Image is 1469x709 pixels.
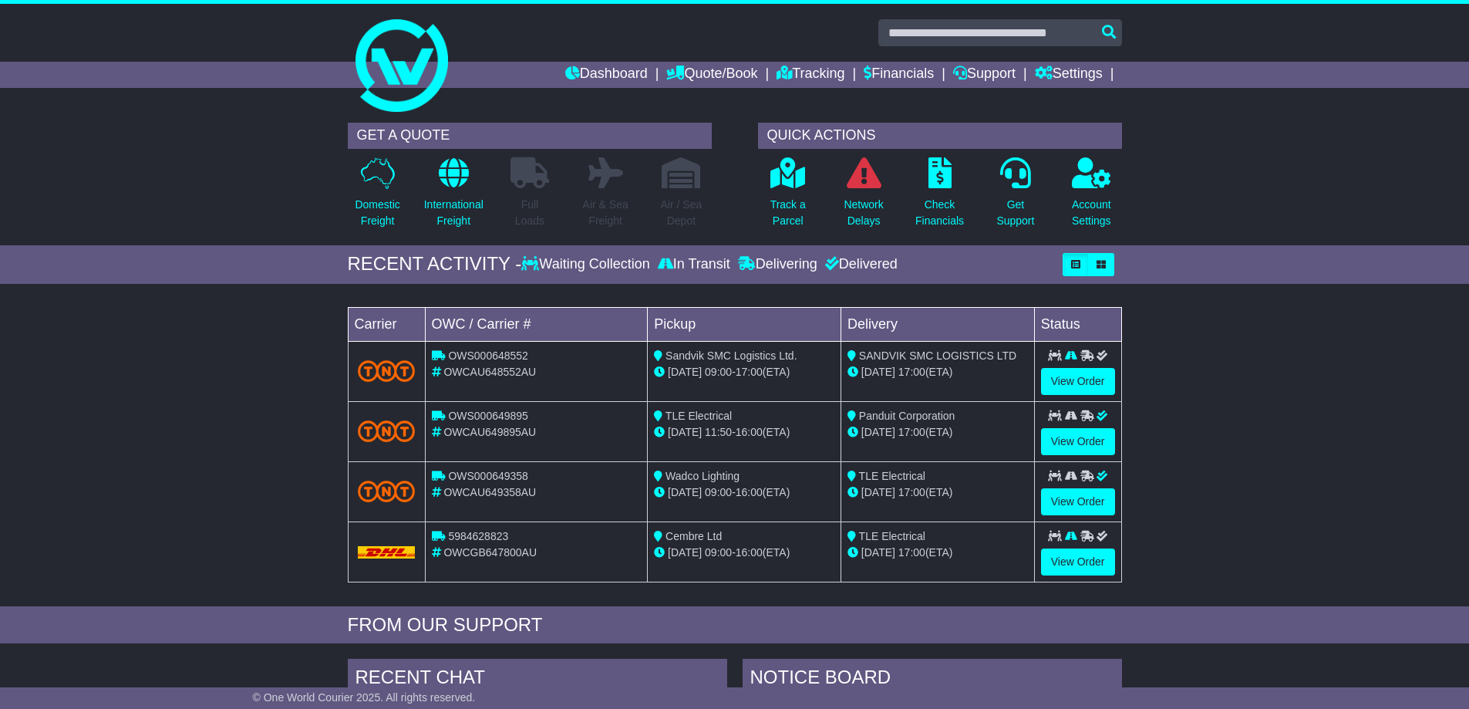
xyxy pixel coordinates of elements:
img: DHL.png [358,546,416,559]
span: OWS000649895 [448,410,528,422]
div: (ETA) [847,424,1028,441]
a: GetSupport [996,157,1035,238]
span: [DATE] [861,486,895,498]
span: [DATE] [861,546,895,559]
div: Delivering [734,256,821,273]
div: - (ETA) [654,424,834,441]
div: - (ETA) [654,364,834,380]
a: Dashboard [565,62,648,88]
span: 17:00 [736,366,763,378]
span: [DATE] [861,366,895,378]
td: Delivery [841,307,1034,341]
div: FROM OUR SUPPORT [348,614,1122,636]
span: 17:00 [898,486,925,498]
span: Panduit Corporation [859,410,955,422]
div: Delivered [821,256,898,273]
a: AccountSettings [1071,157,1112,238]
a: View Order [1041,549,1115,576]
img: TNT_Domestic.png [358,360,416,381]
span: 17:00 [898,426,925,438]
a: View Order [1041,428,1115,455]
span: TLE Electrical [859,470,925,482]
a: Settings [1035,62,1103,88]
p: Domestic Freight [355,197,399,229]
div: In Transit [654,256,734,273]
a: Financials [864,62,934,88]
td: Pickup [648,307,841,341]
span: OWS000648552 [448,349,528,362]
span: SANDVIK SMC LOGISTICS LTD [859,349,1016,362]
span: 17:00 [898,366,925,378]
a: DomesticFreight [354,157,400,238]
a: View Order [1041,368,1115,395]
span: Wadco Lighting [665,470,740,482]
div: - (ETA) [654,484,834,501]
span: [DATE] [668,366,702,378]
span: 09:00 [705,366,732,378]
span: 09:00 [705,546,732,559]
span: TLE Electrical [665,410,732,422]
span: [DATE] [668,426,702,438]
img: TNT_Domestic.png [358,481,416,501]
a: NetworkDelays [843,157,884,238]
p: Network Delays [844,197,883,229]
a: InternationalFreight [423,157,484,238]
p: Get Support [996,197,1034,229]
span: 16:00 [736,486,763,498]
span: 17:00 [898,546,925,559]
a: Quote/Book [666,62,757,88]
span: Sandvik SMC Logistics Ltd. [665,349,797,362]
div: NOTICE BOARD [743,659,1122,701]
div: - (ETA) [654,545,834,561]
a: CheckFinancials [915,157,965,238]
p: Check Financials [915,197,964,229]
span: 5984628823 [448,530,508,542]
div: Waiting Collection [521,256,653,273]
span: OWCAU649895AU [443,426,536,438]
td: OWC / Carrier # [425,307,648,341]
p: International Freight [424,197,483,229]
td: Status [1034,307,1121,341]
a: Support [953,62,1016,88]
a: Track aParcel [770,157,807,238]
div: (ETA) [847,364,1028,380]
span: 16:00 [736,546,763,559]
td: Carrier [348,307,425,341]
a: View Order [1041,488,1115,515]
span: OWCGB647800AU [443,546,537,559]
img: TNT_Domestic.png [358,420,416,441]
div: RECENT ACTIVITY - [348,253,522,275]
p: Account Settings [1072,197,1111,229]
span: [DATE] [861,426,895,438]
p: Full Loads [510,197,549,229]
span: 11:50 [705,426,732,438]
a: Tracking [777,62,844,88]
div: (ETA) [847,484,1028,501]
span: OWCAU648552AU [443,366,536,378]
div: RECENT CHAT [348,659,727,701]
span: TLE Electrical [859,530,925,542]
span: [DATE] [668,546,702,559]
div: QUICK ACTIONS [758,123,1122,149]
span: © One World Courier 2025. All rights reserved. [253,691,476,704]
span: [DATE] [668,486,702,498]
span: 16:00 [736,426,763,438]
div: GET A QUOTE [348,123,712,149]
p: Air / Sea Depot [661,197,702,229]
span: Cembre Ltd [665,530,722,542]
p: Track a Parcel [770,197,806,229]
span: OWCAU649358AU [443,486,536,498]
div: (ETA) [847,545,1028,561]
span: OWS000649358 [448,470,528,482]
span: 09:00 [705,486,732,498]
p: Air & Sea Freight [583,197,628,229]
